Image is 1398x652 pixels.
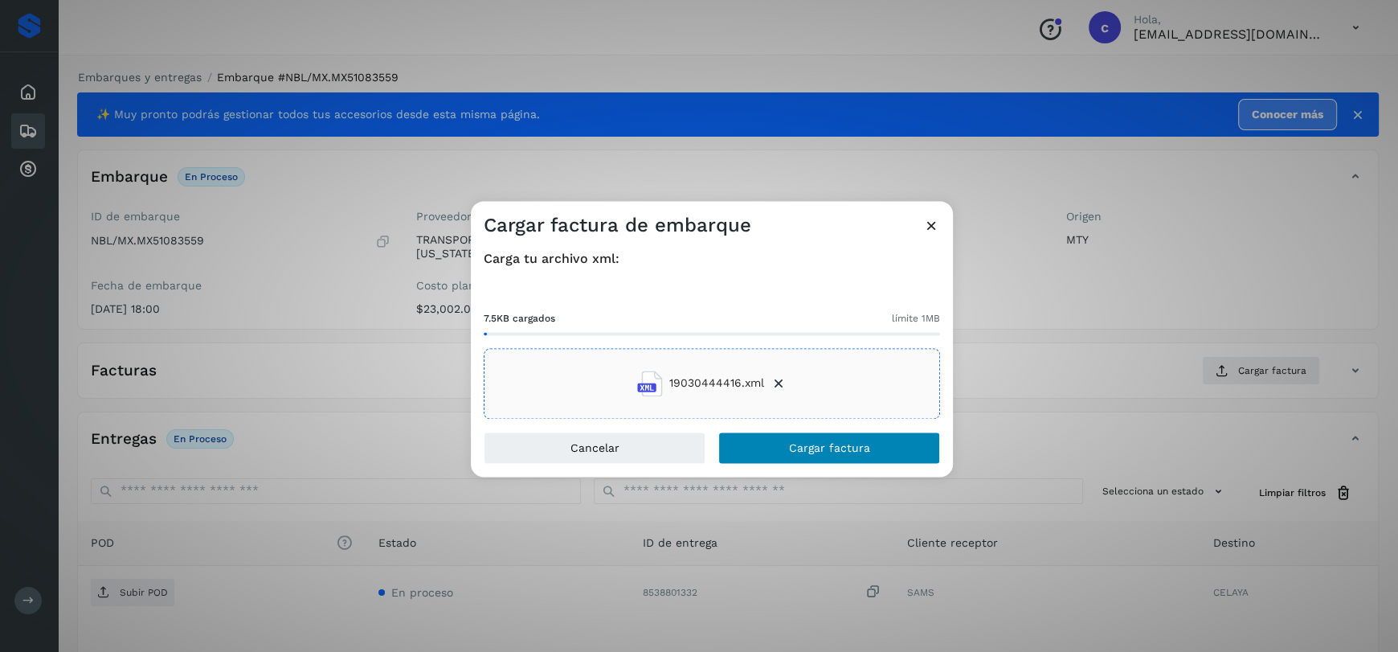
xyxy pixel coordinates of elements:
span: Cargar factura [789,442,870,453]
span: límite 1MB [892,311,940,326]
h4: Carga tu archivo xml: [484,251,940,266]
span: 19030444416.xml [669,375,764,392]
span: 7.5KB cargados [484,311,555,326]
button: Cancelar [484,432,705,464]
button: Cargar factura [718,432,940,464]
span: Cancelar [570,442,619,453]
h3: Cargar factura de embarque [484,214,751,237]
